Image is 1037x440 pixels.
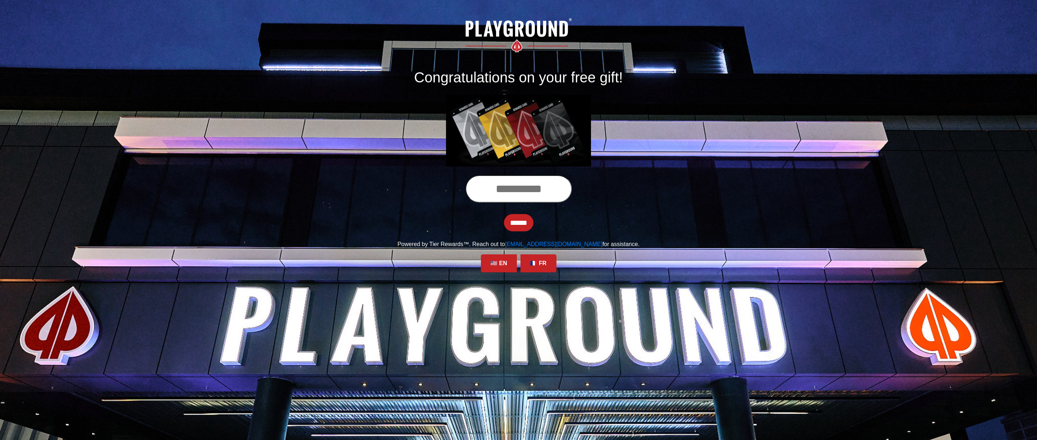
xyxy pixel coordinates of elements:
[446,95,591,167] img: Center Image
[319,69,718,86] h1: Congratulations on your free gift!
[481,254,517,272] a: 🇺🇸 EN
[479,254,558,272] div: Language Selection
[397,241,640,247] span: Powered by Tier Rewards™. Reach out to for assistance.
[520,254,556,272] a: 🇫🇷 FR
[505,241,602,247] a: [EMAIL_ADDRESS][DOMAIN_NAME]
[461,9,576,60] img: Logo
